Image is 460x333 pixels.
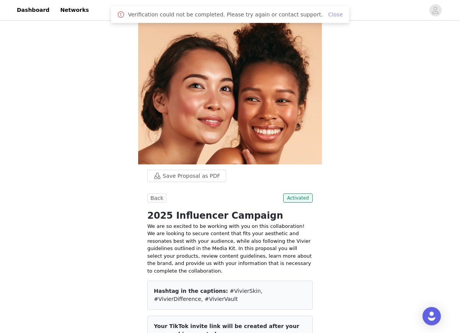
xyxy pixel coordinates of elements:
div: Open Intercom Messenger [422,307,441,325]
p: We are so excited to be working with you on this collaboration! We are looking to secure content ... [147,223,313,275]
button: Back [147,193,166,203]
h1: 2025 Influencer Campaign [147,209,313,223]
img: campaign image [138,22,322,164]
button: Save Proposal as PDF [147,170,226,182]
span: Activated [283,193,313,203]
span: Verification could not be completed. Please try again or contact support. [128,11,323,19]
div: avatar [432,4,439,16]
a: Dashboard [12,2,54,19]
a: Close [328,11,343,18]
a: Networks [55,2,93,19]
span: Hashtag in the captions: [154,288,228,294]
